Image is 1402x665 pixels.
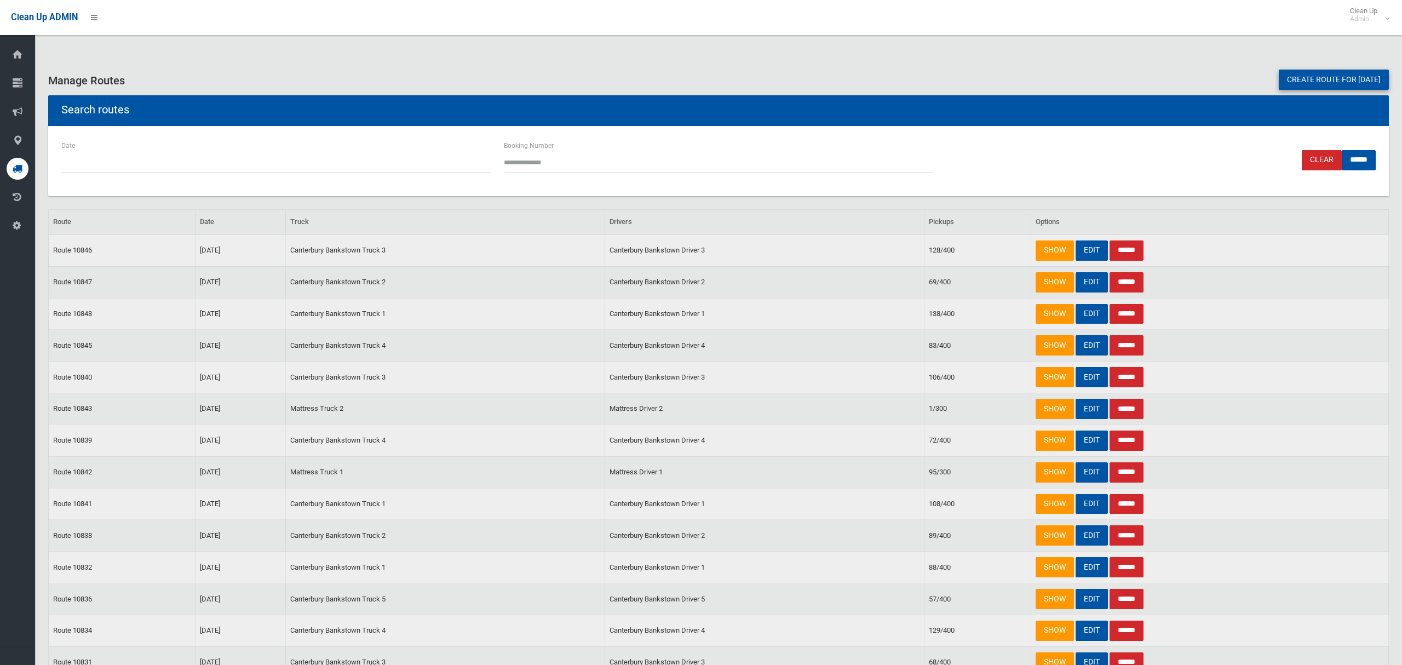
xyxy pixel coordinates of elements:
[49,234,196,266] td: Route 10846
[1031,209,1389,234] th: Options
[1036,494,1074,514] a: SHOW
[924,266,1031,298] td: 69/400
[49,583,196,615] td: Route 10836
[286,298,605,330] td: Canterbury Bankstown Truck 1
[605,362,924,393] td: Canterbury Bankstown Driver 3
[286,488,605,520] td: Canterbury Bankstown Truck 1
[1076,304,1108,324] a: EDIT
[605,234,924,266] td: Canterbury Bankstown Driver 3
[924,425,1031,456] td: 72/400
[1076,557,1108,577] a: EDIT
[286,425,605,456] td: Canterbury Bankstown Truck 4
[1036,272,1074,293] a: SHOW
[48,74,1389,87] h3: Manage Routes
[49,393,196,425] td: Route 10843
[605,298,924,330] td: Canterbury Bankstown Driver 1
[924,209,1031,234] th: Pickups
[1076,621,1108,641] a: EDIT
[1036,304,1074,324] a: SHOW
[1036,240,1074,261] a: SHOW
[1036,335,1074,356] a: SHOW
[286,615,605,646] td: Canterbury Bankstown Truck 4
[196,234,286,266] td: [DATE]
[924,330,1031,362] td: 83/400
[49,520,196,552] td: Route 10838
[286,520,605,552] td: Canterbury Bankstown Truck 2
[1279,70,1389,90] a: Create route for [DATE]
[1036,431,1074,451] a: SHOW
[196,393,286,425] td: [DATE]
[286,456,605,488] td: Mattress Truck 1
[286,362,605,393] td: Canterbury Bankstown Truck 3
[286,583,605,615] td: Canterbury Bankstown Truck 5
[1036,462,1074,483] a: SHOW
[1036,621,1074,641] a: SHOW
[605,615,924,646] td: Canterbury Bankstown Driver 4
[605,456,924,488] td: Mattress Driver 1
[196,456,286,488] td: [DATE]
[286,552,605,583] td: Canterbury Bankstown Truck 1
[924,456,1031,488] td: 95/300
[49,552,196,583] td: Route 10832
[196,583,286,615] td: [DATE]
[48,99,142,121] header: Search routes
[1036,399,1074,419] a: SHOW
[196,298,286,330] td: [DATE]
[1036,525,1074,546] a: SHOW
[605,583,924,615] td: Canterbury Bankstown Driver 5
[1076,335,1108,356] a: EDIT
[1350,15,1377,23] small: Admin
[504,140,554,152] label: Booking Number
[924,298,1031,330] td: 138/400
[1036,589,1074,609] a: SHOW
[196,266,286,298] td: [DATE]
[49,425,196,456] td: Route 10839
[1036,367,1074,387] a: SHOW
[49,362,196,393] td: Route 10840
[286,266,605,298] td: Canterbury Bankstown Truck 2
[924,520,1031,552] td: 89/400
[286,330,605,362] td: Canterbury Bankstown Truck 4
[605,425,924,456] td: Canterbury Bankstown Driver 4
[196,488,286,520] td: [DATE]
[1076,525,1108,546] a: EDIT
[196,330,286,362] td: [DATE]
[1036,557,1074,577] a: SHOW
[196,209,286,234] th: Date
[49,488,196,520] td: Route 10841
[196,615,286,646] td: [DATE]
[1076,462,1108,483] a: EDIT
[924,583,1031,615] td: 57/400
[1302,150,1342,170] a: Clear
[49,266,196,298] td: Route 10847
[286,209,605,234] th: Truck
[286,234,605,266] td: Canterbury Bankstown Truck 3
[1076,589,1108,609] a: EDIT
[49,330,196,362] td: Route 10845
[924,488,1031,520] td: 108/400
[1344,7,1388,23] span: Clean Up
[924,362,1031,393] td: 106/400
[196,552,286,583] td: [DATE]
[924,552,1031,583] td: 88/400
[49,209,196,234] th: Route
[196,520,286,552] td: [DATE]
[605,393,924,425] td: Mattress Driver 2
[1076,272,1108,293] a: EDIT
[196,362,286,393] td: [DATE]
[196,425,286,456] td: [DATE]
[605,552,924,583] td: Canterbury Bankstown Driver 1
[1076,431,1108,451] a: EDIT
[49,456,196,488] td: Route 10842
[924,393,1031,425] td: 1/300
[1076,399,1108,419] a: EDIT
[1076,240,1108,261] a: EDIT
[1076,367,1108,387] a: EDIT
[605,520,924,552] td: Canterbury Bankstown Driver 2
[605,209,924,234] th: Drivers
[924,615,1031,646] td: 129/400
[286,393,605,425] td: Mattress Truck 2
[1076,494,1108,514] a: EDIT
[49,298,196,330] td: Route 10848
[605,266,924,298] td: Canterbury Bankstown Driver 2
